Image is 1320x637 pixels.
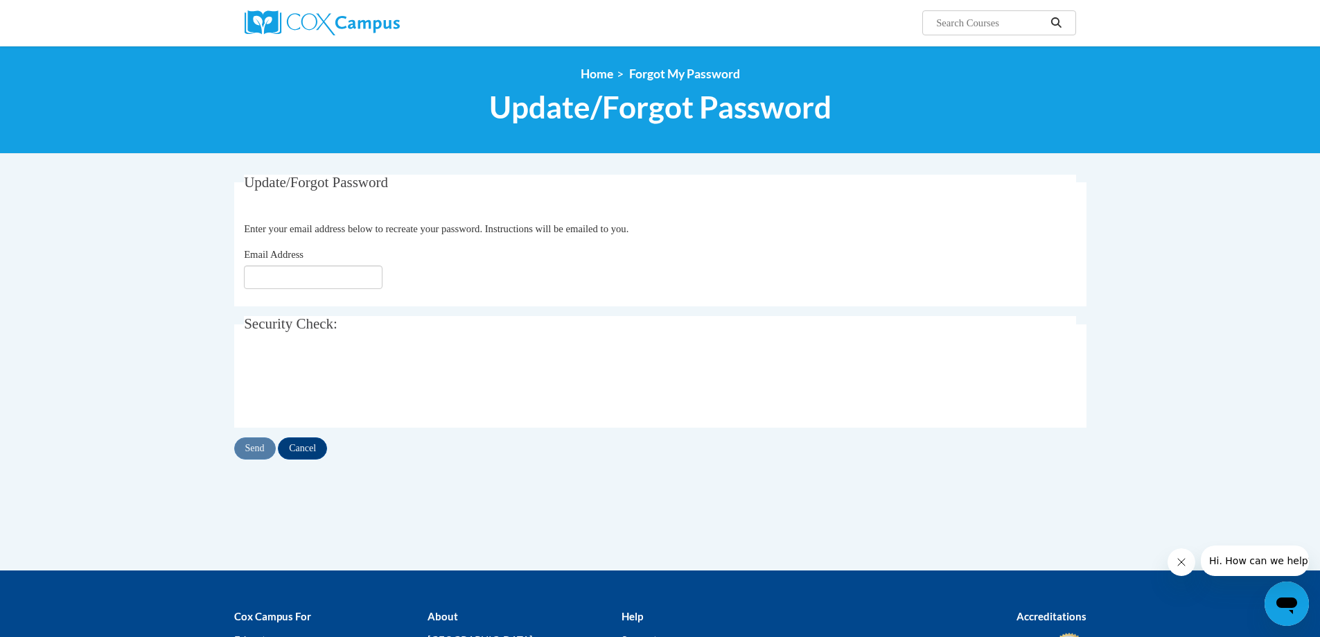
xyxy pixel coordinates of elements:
[8,10,112,21] span: Hi. How can we help?
[234,610,311,622] b: Cox Campus For
[244,315,337,332] span: Security Check:
[245,10,508,35] a: Cox Campus
[629,67,740,81] span: Forgot My Password
[278,437,327,460] input: Cancel
[244,249,303,260] span: Email Address
[622,610,643,622] b: Help
[1046,15,1066,31] button: Search
[244,174,388,191] span: Update/Forgot Password
[581,67,613,81] a: Home
[935,15,1046,31] input: Search Courses
[1017,610,1086,622] b: Accreditations
[428,610,458,622] b: About
[1168,548,1195,576] iframe: Close message
[1201,546,1309,576] iframe: Message from company
[1265,582,1309,626] iframe: Button to launch messaging window
[245,10,400,35] img: Cox Campus
[244,223,628,234] span: Enter your email address below to recreate your password. Instructions will be emailed to you.
[489,89,831,125] span: Update/Forgot Password
[244,356,455,410] iframe: reCAPTCHA
[244,265,382,289] input: Email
